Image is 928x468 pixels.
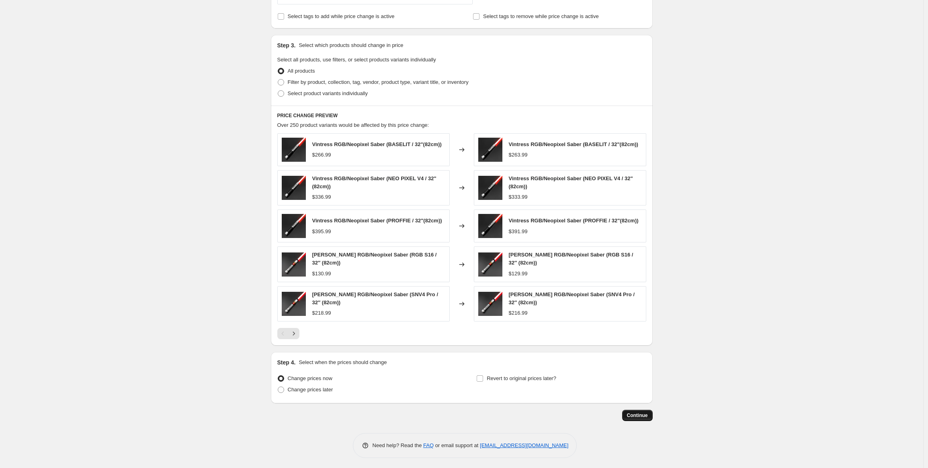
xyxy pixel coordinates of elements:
h6: PRICE CHANGE PREVIEW [277,112,646,119]
img: MG_3539_2_b7032164-faef-4084-ab10-3338588d3819_80x.jpg [282,138,306,162]
span: Filter by product, collection, tag, vendor, product type, variant title, or inventory [288,79,469,85]
span: $266.99 [312,152,331,158]
span: Select all products, use filters, or select products variants individually [277,57,436,63]
span: $129.99 [509,271,528,277]
span: Vintress RGB/Neopixel Saber (PROFFIE / 32"(82cm)) [312,218,442,224]
h2: Step 3. [277,41,296,49]
span: Vintress RGB/Neopixel Saber (PROFFIE / 32"(82cm)) [509,218,639,224]
span: $395.99 [312,228,331,234]
span: [PERSON_NAME] RGB/Neopixel Saber (SNV4 Pro / 32″ (82cm)) [509,291,635,305]
nav: Pagination [277,328,299,339]
a: [EMAIL_ADDRESS][DOMAIN_NAME] [480,442,568,448]
span: $391.99 [509,228,528,234]
span: $333.99 [509,194,528,200]
img: MG_5100-_2_84984a4c-d100-4a2f-a6f7-8ae325cf81b1_80x.jpg [282,252,306,277]
span: $216.99 [509,310,528,316]
span: Over 250 product variants would be affected by this price change: [277,122,429,128]
span: $130.99 [312,271,331,277]
img: MG_3539_2_b7032164-faef-4084-ab10-3338588d3819_80x.jpg [478,176,502,200]
span: $218.99 [312,310,331,316]
img: MG_5100-_2_84984a4c-d100-4a2f-a6f7-8ae325cf81b1_80x.jpg [478,292,502,316]
span: Vintress RGB/Neopixel Saber (NEO PIXEL V4 / 32"(82cm)) [312,175,436,189]
img: MG_3539_2_b7032164-faef-4084-ab10-3338588d3819_80x.jpg [282,214,306,238]
span: Continue [627,412,648,419]
span: Need help? Read the [373,442,424,448]
span: [PERSON_NAME] RGB/Neopixel Saber (RGB S16 / 32″ (82cm)) [509,252,633,266]
span: Select tags to remove while price change is active [483,13,599,19]
span: $263.99 [509,152,528,158]
button: Next [288,328,299,339]
span: $336.99 [312,194,331,200]
img: MG_3539_2_b7032164-faef-4084-ab10-3338588d3819_80x.jpg [478,214,502,238]
img: MG_3539_2_b7032164-faef-4084-ab10-3338588d3819_80x.jpg [478,138,502,162]
h2: Step 4. [277,358,296,366]
a: FAQ [423,442,434,448]
span: All products [288,68,315,74]
img: MG_3539_2_b7032164-faef-4084-ab10-3338588d3819_80x.jpg [282,176,306,200]
span: [PERSON_NAME] RGB/Neopixel Saber (SNV4 Pro / 32″ (82cm)) [312,291,438,305]
span: Vintress RGB/Neopixel Saber (NEO PIXEL V4 / 32"(82cm)) [509,175,633,189]
span: Revert to original prices later? [487,375,556,381]
span: Select product variants individually [288,90,368,96]
span: Vintress RGB/Neopixel Saber (BASELIT / 32"(82cm)) [312,141,442,147]
span: or email support at [434,442,480,448]
p: Select which products should change in price [299,41,403,49]
span: Change prices now [288,375,332,381]
span: Select tags to add while price change is active [288,13,395,19]
button: Continue [622,410,653,421]
img: MG_5100-_2_84984a4c-d100-4a2f-a6f7-8ae325cf81b1_80x.jpg [282,292,306,316]
span: Vintress RGB/Neopixel Saber (BASELIT / 32"(82cm)) [509,141,638,147]
p: Select when the prices should change [299,358,387,366]
img: MG_5100-_2_84984a4c-d100-4a2f-a6f7-8ae325cf81b1_80x.jpg [478,252,502,277]
span: [PERSON_NAME] RGB/Neopixel Saber (RGB S16 / 32″ (82cm)) [312,252,437,266]
span: Change prices later [288,387,333,393]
